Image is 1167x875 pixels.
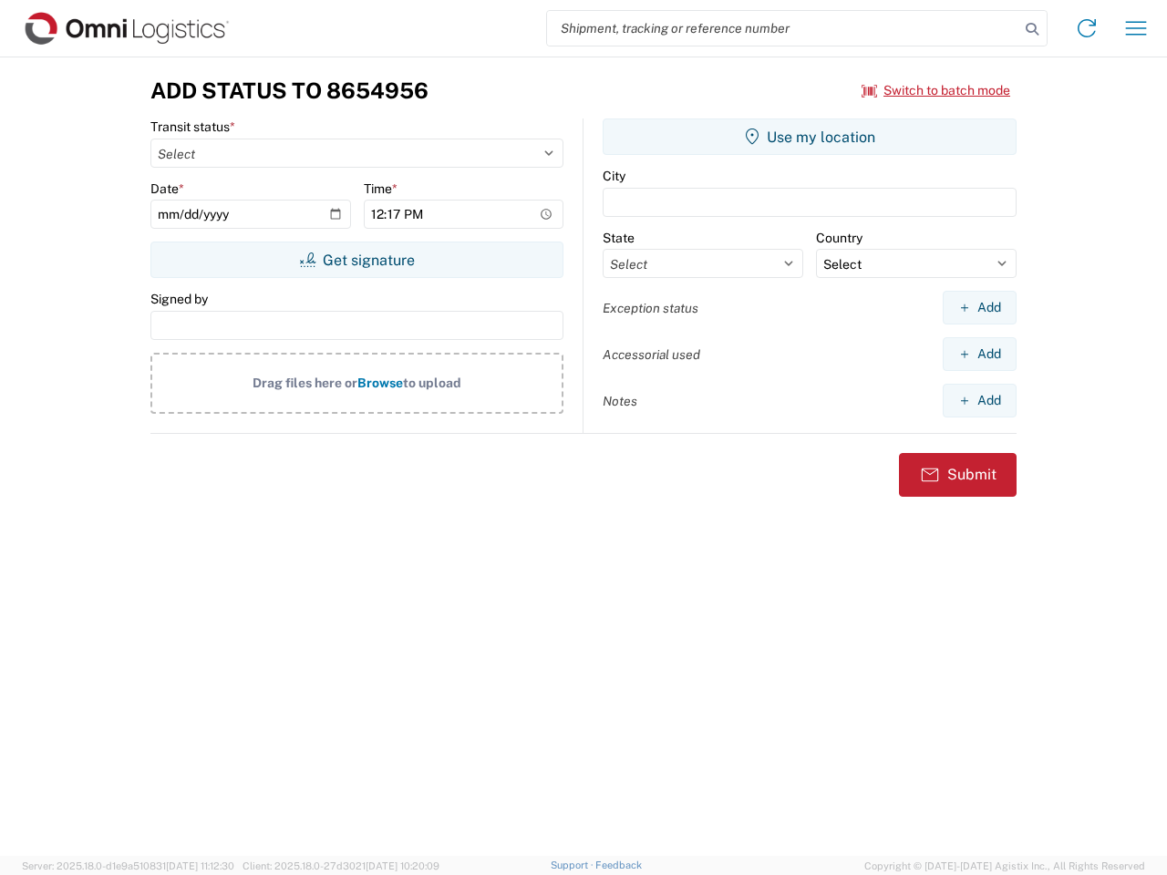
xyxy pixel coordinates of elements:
[243,860,439,871] span: Client: 2025.18.0-27d3021
[943,337,1017,371] button: Add
[603,346,700,363] label: Accessorial used
[150,77,429,104] h3: Add Status to 8654956
[166,860,234,871] span: [DATE] 11:12:30
[595,860,642,870] a: Feedback
[603,118,1017,155] button: Use my location
[603,230,635,246] label: State
[551,860,596,870] a: Support
[150,291,208,307] label: Signed by
[150,242,563,278] button: Get signature
[943,291,1017,324] button: Add
[366,860,439,871] span: [DATE] 10:20:09
[150,180,184,197] label: Date
[364,180,398,197] label: Time
[253,376,357,390] span: Drag files here or
[899,453,1017,497] button: Submit
[150,118,235,135] label: Transit status
[943,384,1017,417] button: Add
[816,230,862,246] label: Country
[864,858,1145,874] span: Copyright © [DATE]-[DATE] Agistix Inc., All Rights Reserved
[603,393,637,409] label: Notes
[603,168,625,184] label: City
[22,860,234,871] span: Server: 2025.18.0-d1e9a510831
[603,300,698,316] label: Exception status
[547,11,1019,46] input: Shipment, tracking or reference number
[357,376,403,390] span: Browse
[403,376,461,390] span: to upload
[862,76,1010,106] button: Switch to batch mode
